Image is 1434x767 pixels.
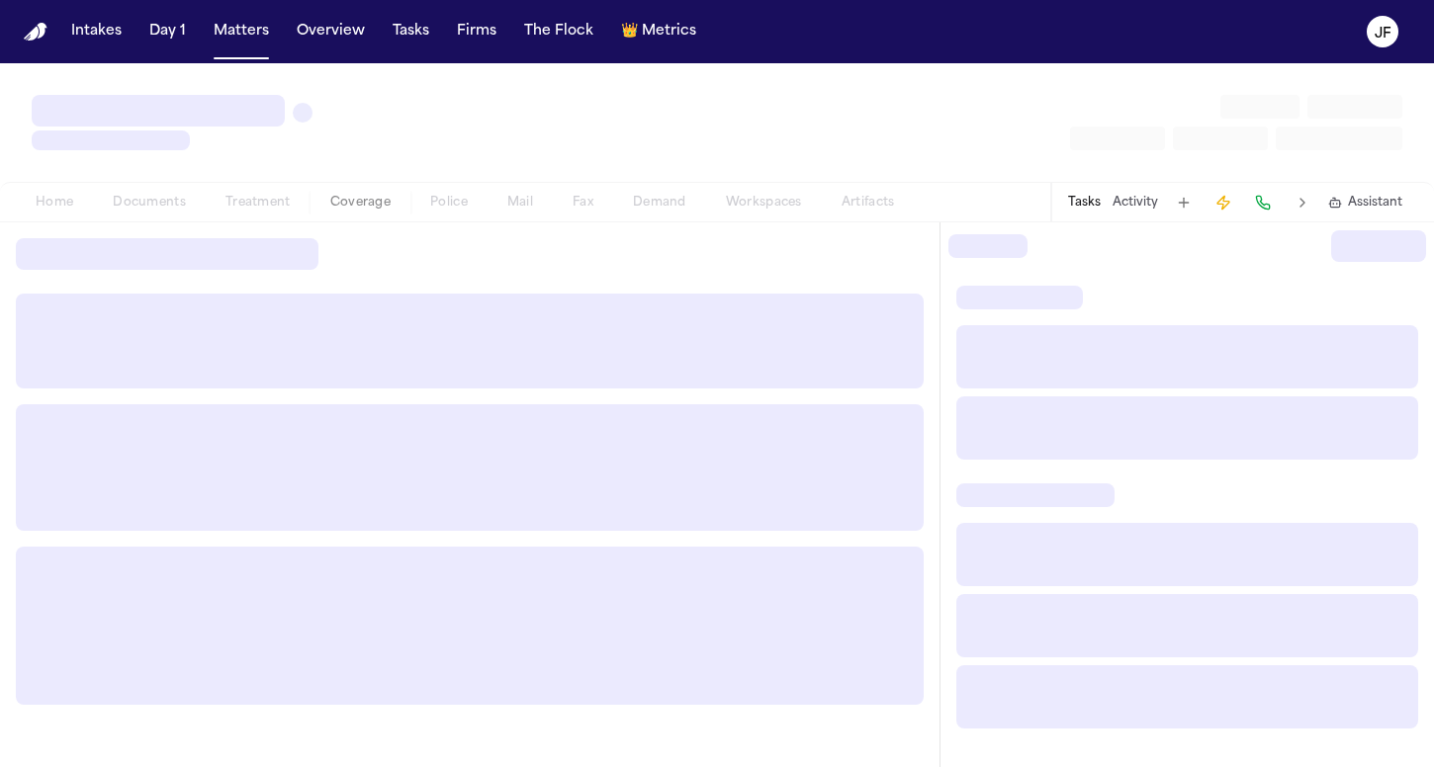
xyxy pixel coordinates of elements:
[63,14,130,49] button: Intakes
[289,14,373,49] button: Overview
[449,14,504,49] button: Firms
[1348,195,1402,211] span: Assistant
[1249,189,1277,216] button: Make a Call
[613,14,704,49] button: crownMetrics
[24,23,47,42] img: Finch Logo
[621,22,638,42] span: crown
[1328,195,1402,211] button: Assistant
[1170,189,1198,216] button: Add Task
[141,14,194,49] button: Day 1
[385,14,437,49] button: Tasks
[642,22,696,42] span: Metrics
[1068,195,1101,211] button: Tasks
[206,14,277,49] button: Matters
[24,23,47,42] a: Home
[1113,195,1158,211] button: Activity
[1210,189,1237,216] button: Create Immediate Task
[1375,27,1391,41] text: JF
[516,14,601,49] button: The Flock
